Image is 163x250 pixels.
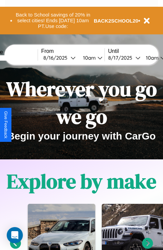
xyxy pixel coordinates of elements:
[80,55,97,61] div: 10am
[12,10,94,31] button: Back to School savings of 20% in select cities! Ends [DATE] 10am PT.Use code:
[41,54,78,61] button: 8/16/2025
[94,18,138,24] b: BACK2SCHOOL20
[7,167,156,195] h1: Explore by make
[3,111,8,138] div: Give Feedback
[7,227,23,243] div: Open Intercom Messenger
[108,55,135,61] div: 8 / 17 / 2025
[142,55,160,61] div: 10am
[43,55,71,61] div: 8 / 16 / 2025
[78,54,105,61] button: 10am
[41,48,105,54] label: From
